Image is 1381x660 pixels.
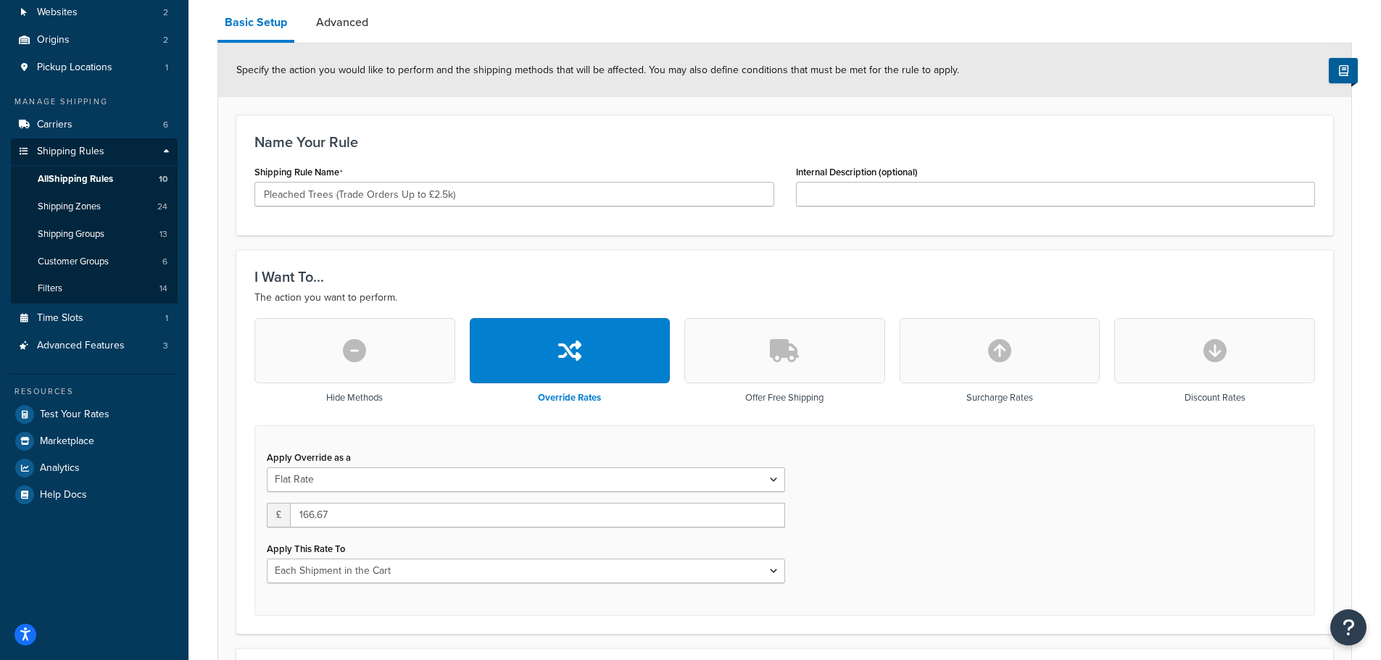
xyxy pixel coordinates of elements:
li: Pickup Locations [11,54,178,81]
a: Test Your Rates [11,401,178,427]
span: Customer Groups [38,256,109,268]
span: Shipping Groups [38,228,104,241]
a: Shipping Zones24 [11,193,178,220]
li: Shipping Rules [11,138,178,304]
a: AllShipping Rules10 [11,166,178,193]
h3: Offer Free Shipping [745,393,824,403]
span: 10 [159,173,167,185]
div: Manage Shipping [11,96,178,108]
h3: Discount Rates [1185,393,1245,403]
span: Help Docs [40,489,87,501]
span: 6 [163,119,168,131]
span: Test Your Rates [40,409,109,421]
h3: I Want To... [254,269,1315,285]
span: Shipping Zones [38,201,101,213]
a: Origins2 [11,27,178,54]
a: Filters14 [11,275,178,302]
button: Open Resource Center [1330,609,1367,646]
span: Advanced Features [37,340,125,352]
h3: Hide Methods [326,393,383,403]
h3: Override Rates [538,393,601,403]
span: Websites [37,7,78,19]
span: 2 [163,7,168,19]
p: The action you want to perform. [254,289,1315,306]
span: Specify the action you would like to perform and the shipping methods that will be affected. You ... [236,62,959,78]
h3: Name Your Rule [254,134,1315,150]
li: Time Slots [11,305,178,332]
a: Advanced Features3 [11,333,178,359]
a: Customer Groups6 [11,248,178,275]
span: 3 [163,340,168,352]
label: Apply Override as a [267,452,351,463]
li: Filters [11,275,178,302]
span: 1 [165,312,168,325]
span: 14 [159,283,167,295]
li: Customer Groups [11,248,178,275]
div: Resources [11,385,178,398]
span: Filters [38,283,62,295]
span: 24 [157,201,167,213]
span: Time Slots [37,312,83,325]
span: Carriers [37,119,72,131]
li: Shipping Zones [11,193,178,220]
span: 6 [162,256,167,268]
span: Marketplace [40,435,94,448]
a: Help Docs [11,482,178,508]
span: 1 [165,62,168,74]
a: Analytics [11,455,178,481]
a: Marketplace [11,428,178,454]
span: 13 [159,228,167,241]
span: £ [267,503,290,527]
a: Advanced [309,5,376,40]
label: Internal Description (optional) [796,167,918,177]
li: Origins [11,27,178,54]
a: Time Slots1 [11,305,178,332]
li: Advanced Features [11,333,178,359]
li: Carriers [11,112,178,138]
button: Show Help Docs [1329,58,1358,83]
span: Origins [37,34,70,46]
a: Shipping Groups13 [11,221,178,248]
span: 2 [163,34,168,46]
h3: Surcharge Rates [966,393,1033,403]
span: Analytics [40,462,80,475]
span: Pickup Locations [37,62,112,74]
a: Shipping Rules [11,138,178,165]
label: Shipping Rule Name [254,167,343,178]
span: Shipping Rules [37,146,104,158]
span: All Shipping Rules [38,173,113,185]
a: Basic Setup [217,5,294,43]
a: Pickup Locations1 [11,54,178,81]
label: Apply This Rate To [267,543,345,554]
li: Shipping Groups [11,221,178,248]
a: Carriers6 [11,112,178,138]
